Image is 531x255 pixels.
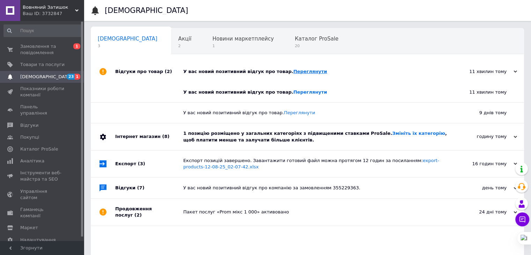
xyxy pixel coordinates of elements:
[137,185,145,190] span: (7)
[20,237,56,243] span: Налаштування
[115,123,183,150] div: Інтернет магазин
[138,161,145,166] span: (3)
[20,146,58,152] span: Каталог ProSale
[293,89,327,95] a: Переглянути
[183,68,447,75] div: У вас новий позитивний відгук про товар.
[67,74,75,80] span: 23
[73,43,80,49] span: 1
[98,36,157,42] span: [DEMOGRAPHIC_DATA]
[183,158,439,169] a: export-products-12-08-25_02-07-42.xlsx
[23,4,75,10] span: Вовняний Затишок
[20,122,38,129] span: Відгуки
[447,209,517,215] div: 24 дні тому
[183,89,437,95] div: У вас новий позитивний відгук про товар.
[20,188,65,201] span: Управління сайтом
[115,61,183,82] div: Відгуки про товар
[20,158,44,164] span: Аналітика
[437,103,524,123] div: 9 днів тому
[115,177,183,198] div: Відгуки
[20,170,65,182] span: Інструменти веб-майстра та SEO
[20,104,65,116] span: Панель управління
[20,74,72,80] span: [DEMOGRAPHIC_DATA]
[392,131,445,136] a: Змініть їх категорію
[212,36,274,42] span: Новини маркетплейсу
[20,43,65,56] span: Замовлення та повідомлення
[447,185,517,191] div: день тому
[293,69,327,74] a: Переглянути
[212,43,274,49] span: 1
[75,74,80,80] span: 1
[437,82,524,102] div: 11 хвилин тому
[183,185,447,191] div: У вас новий позитивний відгук про компанію за замовленням 355229363.
[115,151,183,177] div: Експорт
[115,199,183,225] div: Продовження послуг
[20,206,65,219] span: Гаманець компанії
[178,36,192,42] span: Акції
[3,24,82,37] input: Пошук
[284,110,315,115] a: Переглянути
[515,212,529,226] button: Чат з покупцем
[20,86,65,98] span: Показники роботи компанії
[162,134,169,139] span: (8)
[20,225,38,231] span: Маркет
[23,10,84,17] div: Ваш ID: 3732847
[183,158,447,170] div: Експорт позицій завершено. Завантажити готовий файл можна протягом 12 годин за посиланням:
[183,130,447,143] div: 1 позицію розміщено у загальних категоріях з підвищеними ставками ProSale. , щоб платити менше та...
[447,68,517,75] div: 11 хвилин тому
[447,161,517,167] div: 16 годин тому
[20,61,65,68] span: Товари та послуги
[98,43,157,49] span: 3
[165,69,172,74] span: (2)
[105,6,188,15] h1: [DEMOGRAPHIC_DATA]
[447,133,517,140] div: годину тому
[183,209,447,215] div: Пакет послуг «Prom мікс 1 000» активовано
[295,43,338,49] span: 20
[134,212,142,218] span: (2)
[183,110,437,116] div: У вас новий позитивний відгук про товар.
[295,36,338,42] span: Каталог ProSale
[178,43,192,49] span: 2
[20,134,39,140] span: Покупці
